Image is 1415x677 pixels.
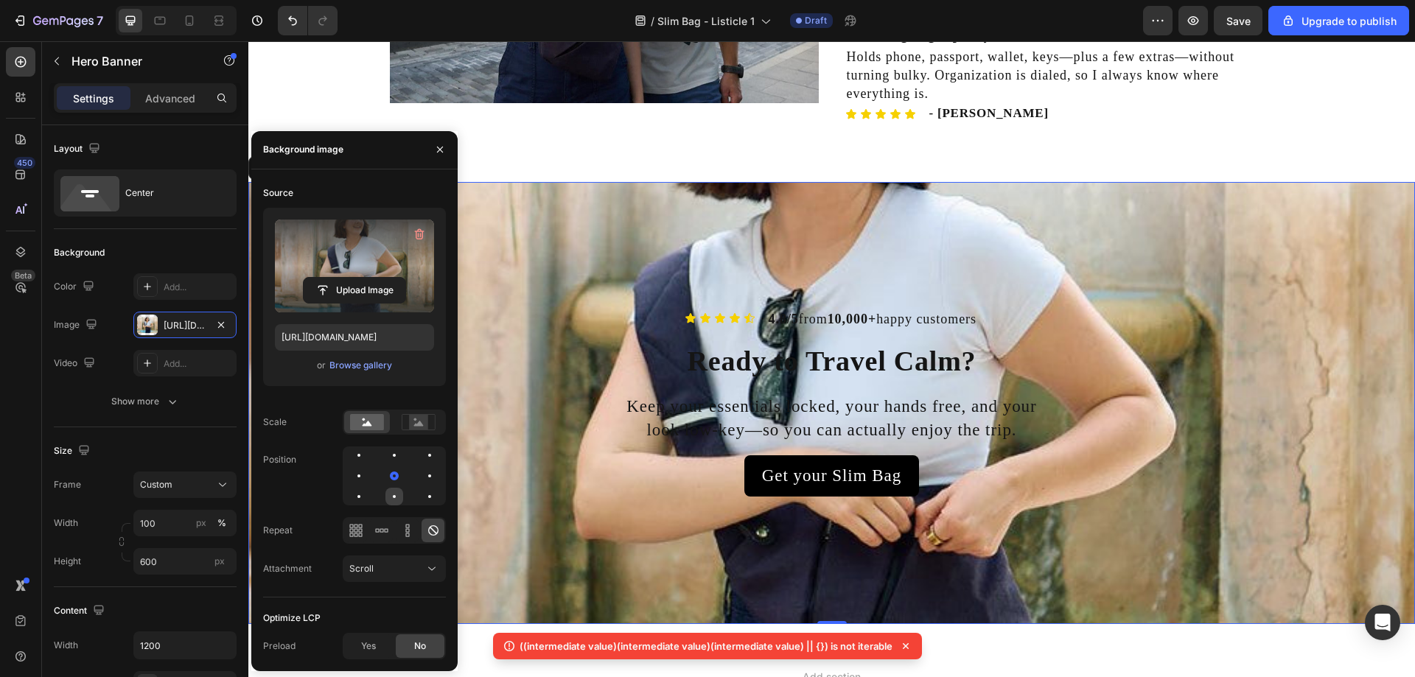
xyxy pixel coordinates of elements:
[651,13,654,29] span: /
[1214,6,1262,35] button: Save
[519,267,1014,289] h2: from happy customers
[54,555,81,568] label: Height
[54,354,98,373] div: Video
[14,157,35,169] div: 450
[275,324,434,351] input: https://example.com/image.jpg
[54,139,103,159] div: Layout
[329,358,393,373] button: Browse gallery
[1281,13,1397,29] div: Upgrade to publish
[54,315,100,335] div: Image
[164,319,206,332] div: [URL][DOMAIN_NAME]
[1226,15,1251,27] span: Save
[134,632,236,659] input: Auto
[548,628,618,643] span: Add section
[361,639,376,653] span: Yes
[11,270,35,281] div: Beta
[496,414,671,455] button: <p>Get your Slim Bag</p>
[657,13,755,29] span: Slim Bag - Listicle 1
[520,639,892,653] p: ((intermediate value)(intermediate value)(intermediate value) || {}) is not iterable
[263,143,343,156] div: Background image
[520,270,551,285] strong: 4.8/5
[54,277,97,297] div: Color
[54,639,78,652] div: Width
[97,12,103,29] p: 7
[54,441,93,461] div: Size
[805,14,827,27] span: Draft
[303,277,406,304] button: Upload Image
[111,394,180,409] div: Show more
[263,562,312,575] div: Attachment
[514,423,653,446] p: Get your Slim Bag
[140,478,172,491] span: Custom
[1268,6,1409,35] button: Upgrade to publish
[278,6,338,35] div: Undo/Redo
[263,453,296,466] div: Position
[317,357,326,374] span: or
[192,514,210,532] button: %
[376,354,792,401] p: Keep your essentials locked, your hands free, and your look low-key—so you can actually enjoy the...
[263,415,287,429] div: Scale
[679,63,1033,81] h2: - [PERSON_NAME]
[164,357,233,371] div: Add...
[329,359,392,372] div: Browse gallery
[343,555,446,582] button: Scroll
[133,548,237,575] input: px
[248,41,1415,677] iframe: Design area
[145,91,195,106] p: Advanced
[54,516,78,530] label: Width
[349,563,374,574] span: Scroll
[54,246,105,259] div: Background
[579,270,628,285] strong: 10,000+
[196,516,206,530] div: px
[1365,605,1400,640] div: Open Intercom Messenger
[263,186,293,200] div: Source
[263,639,296,653] div: Preload
[54,388,237,415] button: Show more
[54,601,108,621] div: Content
[125,176,215,210] div: Center
[213,514,231,532] button: px
[73,91,114,106] p: Settings
[153,301,1014,340] h2: Ready to Travel Calm?
[263,524,293,537] div: Repeat
[217,516,226,530] div: %
[54,478,81,491] label: Frame
[414,639,426,653] span: No
[71,52,197,70] p: Hero Banner
[18,120,77,133] div: Hero Banner
[133,471,237,498] button: Custom
[263,611,321,625] div: Optimize LCP
[164,281,233,294] div: Add...
[6,6,110,35] button: 7
[214,555,225,566] span: px
[133,510,237,536] input: px%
